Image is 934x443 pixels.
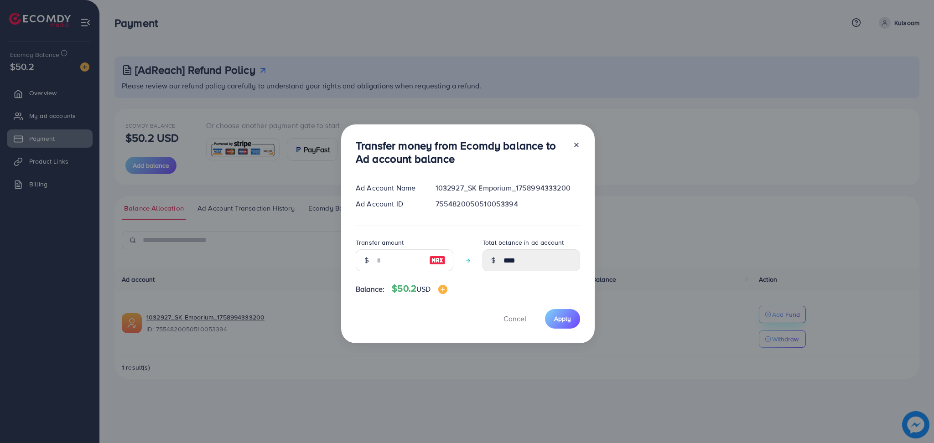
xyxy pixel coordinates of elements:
[492,309,538,329] button: Cancel
[356,238,404,247] label: Transfer amount
[428,183,587,193] div: 1032927_SK Emporium_1758994333200
[356,284,384,294] span: Balance:
[483,238,564,247] label: Total balance in ad account
[392,283,447,294] h4: $50.2
[348,183,428,193] div: Ad Account Name
[428,199,587,209] div: 7554820050510053394
[503,314,526,324] span: Cancel
[429,255,446,266] img: image
[545,309,580,329] button: Apply
[438,285,447,294] img: image
[356,139,566,165] h3: Transfer money from Ecomdy balance to Ad account balance
[348,199,428,209] div: Ad Account ID
[416,284,431,294] span: USD
[554,314,571,323] span: Apply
